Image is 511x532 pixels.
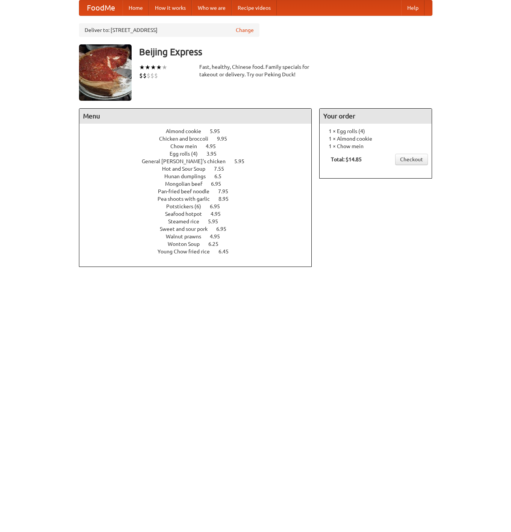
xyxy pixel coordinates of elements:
[142,158,258,164] a: General [PERSON_NAME]'s chicken 5.95
[218,249,236,255] span: 6.45
[218,188,236,194] span: 7.95
[139,44,432,59] h3: Beijing Express
[236,26,254,34] a: Change
[211,211,228,217] span: 4.95
[149,0,192,15] a: How it works
[206,143,223,149] span: 4.95
[218,196,236,202] span: 8.95
[147,71,150,80] li: $
[323,142,428,150] li: 1 × Chow mein
[150,71,154,80] li: $
[168,241,207,247] span: Wonton Soup
[159,136,241,142] a: Chicken and broccoli 9.95
[320,109,432,124] h4: Your order
[143,71,147,80] li: $
[234,158,252,164] span: 5.95
[162,63,167,71] li: ★
[199,63,312,78] div: Fast, healthy, Chinese food. Family specials for takeout or delivery. Try our Peking Duck!
[166,203,234,209] a: Potstickers (6) 6.95
[323,127,428,135] li: 1 × Egg rolls (4)
[165,181,210,187] span: Mongolian beef
[150,63,156,71] li: ★
[170,143,230,149] a: Chow mein 4.95
[79,0,123,15] a: FoodMe
[170,143,205,149] span: Chow mein
[123,0,149,15] a: Home
[395,154,428,165] a: Checkout
[168,218,207,224] span: Steamed rice
[210,128,227,134] span: 5.95
[160,226,215,232] span: Sweet and sour pork
[139,71,143,80] li: $
[214,166,232,172] span: 7.55
[158,249,217,255] span: Young Chow fried rice
[210,203,227,209] span: 6.95
[164,173,213,179] span: Hunan dumplings
[208,218,226,224] span: 5.95
[165,211,209,217] span: Seafood hotpot
[331,156,362,162] b: Total: $14.85
[158,196,243,202] a: Pea shoots with garlic 8.95
[165,181,235,187] a: Mongolian beef 6.95
[166,233,209,239] span: Walnut prawns
[214,173,229,179] span: 6.5
[166,128,234,134] a: Almond cookie 5.95
[232,0,277,15] a: Recipe videos
[79,23,259,37] div: Deliver to: [STREET_ADDRESS]
[216,226,234,232] span: 6.95
[162,166,213,172] span: Hot and Sour Soup
[168,218,232,224] a: Steamed rice 5.95
[206,151,224,157] span: 3.95
[158,249,243,255] a: Young Chow fried rice 6.45
[168,241,232,247] a: Wonton Soup 6.25
[210,233,227,239] span: 4.95
[158,188,217,194] span: Pan-fried beef noodle
[166,128,209,134] span: Almond cookie
[170,151,230,157] a: Egg rolls (4) 3.95
[156,63,162,71] li: ★
[323,135,428,142] li: 1 × Almond cookie
[160,226,240,232] a: Sweet and sour pork 6.95
[170,151,205,157] span: Egg rolls (4)
[217,136,235,142] span: 9.95
[145,63,150,71] li: ★
[401,0,425,15] a: Help
[158,188,242,194] a: Pan-fried beef noodle 7.95
[79,109,312,124] h4: Menu
[192,0,232,15] a: Who we are
[158,196,217,202] span: Pea shoots with garlic
[164,173,235,179] a: Hunan dumplings 6.5
[79,44,132,101] img: angular.jpg
[208,241,226,247] span: 6.25
[211,181,229,187] span: 6.95
[165,211,235,217] a: Seafood hotpot 4.95
[139,63,145,71] li: ★
[154,71,158,80] li: $
[142,158,233,164] span: General [PERSON_NAME]'s chicken
[162,166,238,172] a: Hot and Sour Soup 7.55
[166,233,234,239] a: Walnut prawns 4.95
[159,136,216,142] span: Chicken and broccoli
[166,203,209,209] span: Potstickers (6)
